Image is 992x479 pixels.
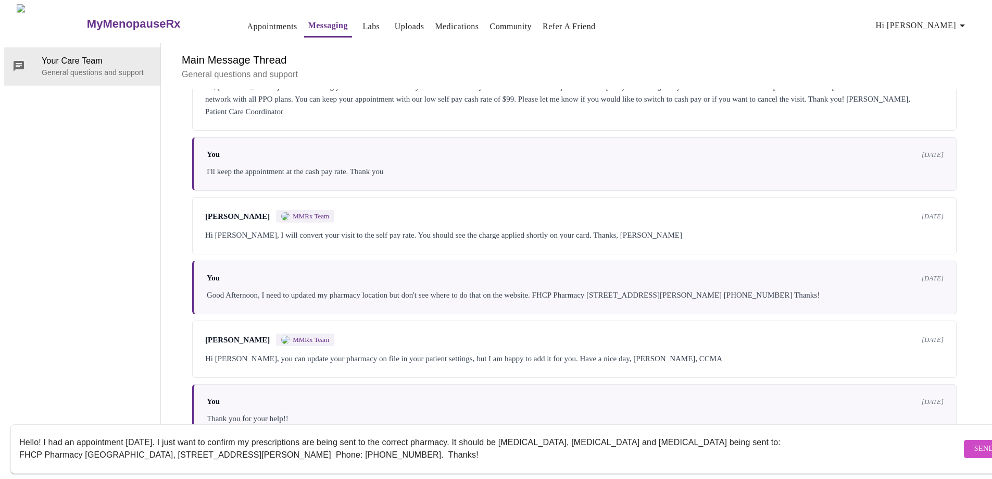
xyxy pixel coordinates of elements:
a: MyMenopauseRx [85,6,222,42]
span: You [207,397,220,406]
a: Medications [435,19,479,34]
span: [DATE] [922,336,944,344]
img: MMRX [281,212,290,220]
a: Uploads [395,19,424,34]
a: Appointments [247,19,297,34]
img: MyMenopauseRx Logo [17,4,85,43]
button: Uploads [391,16,429,37]
button: Community [486,16,536,37]
button: Hi [PERSON_NAME] [872,15,973,36]
button: Labs [355,16,388,37]
p: General questions and support [182,68,967,81]
span: [DATE] [922,212,944,220]
img: MMRX [281,336,290,344]
span: You [207,274,220,283]
span: [DATE] [922,274,944,283]
textarea: Send a message about your appointment [19,432,961,465]
div: Your Care TeamGeneral questions and support [4,47,160,85]
button: Messaging [304,15,352,38]
span: Hi [PERSON_NAME] [876,18,969,33]
a: Labs [362,19,380,34]
button: Appointments [243,16,302,37]
span: MMRx Team [293,336,329,344]
span: [DATE] [922,151,944,159]
span: You [207,150,220,159]
span: [PERSON_NAME] [205,212,270,221]
span: MMRx Team [293,212,329,220]
div: Good Afternoon, I need to updated my pharmacy location but don't see where to do that on the webs... [207,289,944,301]
div: I'll keep the appointment at the cash pay rate. Thank you [207,165,944,178]
h3: MyMenopauseRx [87,17,181,31]
span: [DATE] [922,398,944,406]
a: Refer a Friend [543,19,596,34]
div: Thank you for your help!! [207,412,944,425]
span: [PERSON_NAME] [205,336,270,345]
a: Messaging [308,18,348,33]
span: Your Care Team [42,55,152,67]
button: Medications [431,16,483,37]
h6: Main Message Thread [182,52,967,68]
p: General questions and support [42,67,152,78]
div: Hi [PERSON_NAME], I will convert your visit to the self pay rate. You should see the charge appli... [205,229,944,241]
a: Community [490,19,532,34]
div: HI, [PERSON_NAME]! I was reviewing your insurance cards and you are unfortunately not in network ... [205,80,944,118]
button: Refer a Friend [538,16,600,37]
div: Hi [PERSON_NAME], you can update your pharmacy on file in your patient settings, but I am happy t... [205,352,944,365]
